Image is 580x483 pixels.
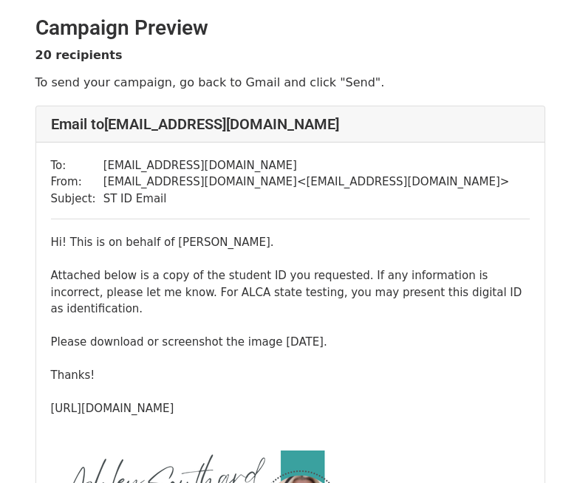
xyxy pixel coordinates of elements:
td: From: [51,174,103,191]
div: Attached below is a copy of the student ID you requested. If any information is incorrect, please... [51,267,530,318]
strong: 20 recipients [35,48,123,62]
td: [EMAIL_ADDRESS][DOMAIN_NAME] < [EMAIL_ADDRESS][DOMAIN_NAME] > [103,174,510,191]
td: To: [51,157,103,174]
div: Thanks! [51,367,530,384]
h2: Campaign Preview [35,16,545,41]
td: ST ID Email [103,191,510,208]
p: To send your campaign, go back to Gmail and click "Send". [35,75,545,90]
div: Hi! This is on behalf of [PERSON_NAME]. [51,234,530,251]
td: [EMAIL_ADDRESS][DOMAIN_NAME] [103,157,510,174]
h4: Email to [EMAIL_ADDRESS][DOMAIN_NAME] [51,115,530,133]
div: Please download or screenshot the image [DATE]. [51,334,530,351]
td: Subject: [51,191,103,208]
div: [URL][DOMAIN_NAME] [51,400,530,417]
